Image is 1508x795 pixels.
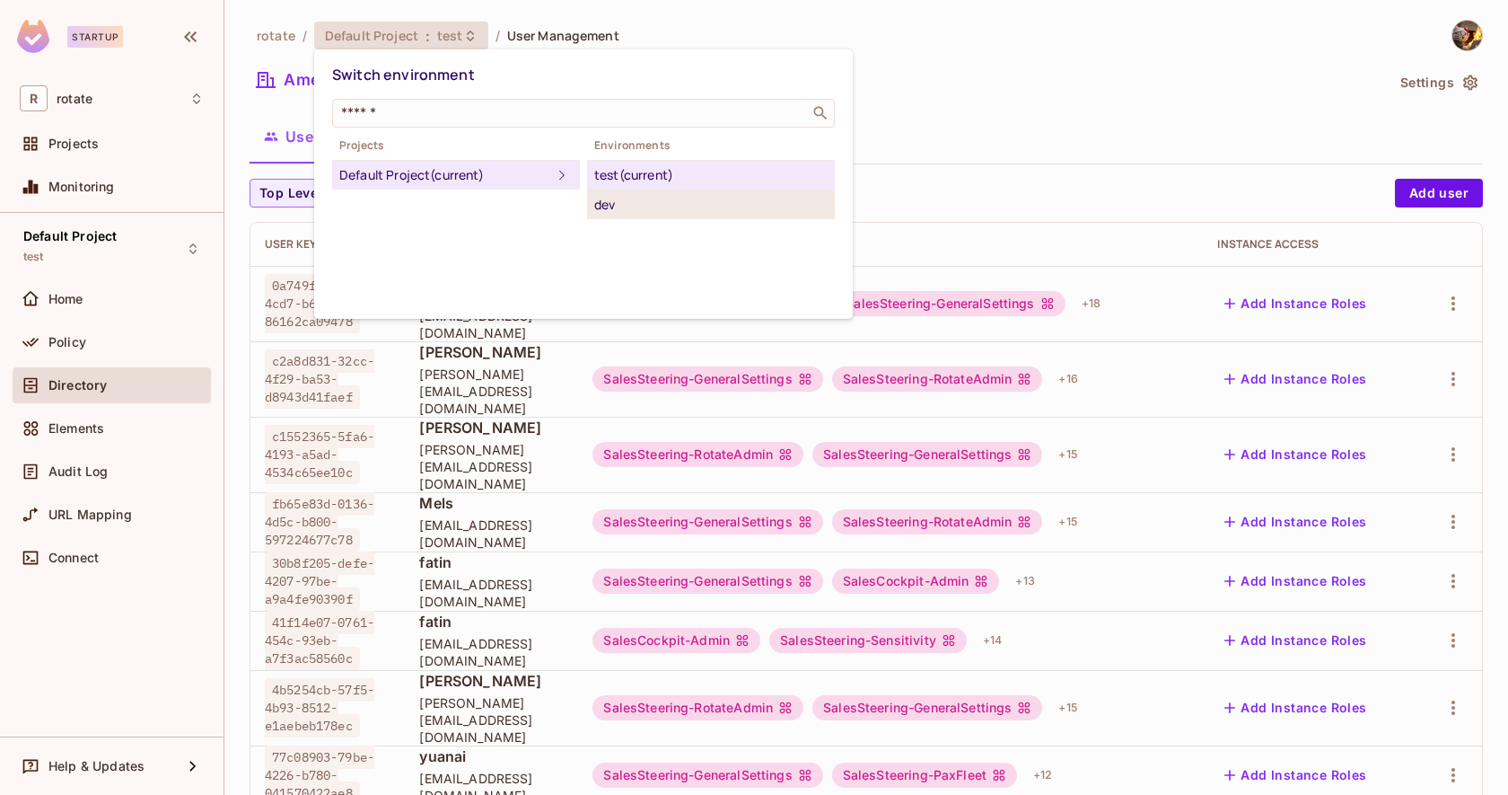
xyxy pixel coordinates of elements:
div: test (current) [594,164,828,186]
span: Environments [587,138,835,153]
div: Default Project (current) [339,164,551,186]
div: dev [594,194,828,216]
span: Projects [332,138,580,153]
span: Switch environment [332,65,475,84]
